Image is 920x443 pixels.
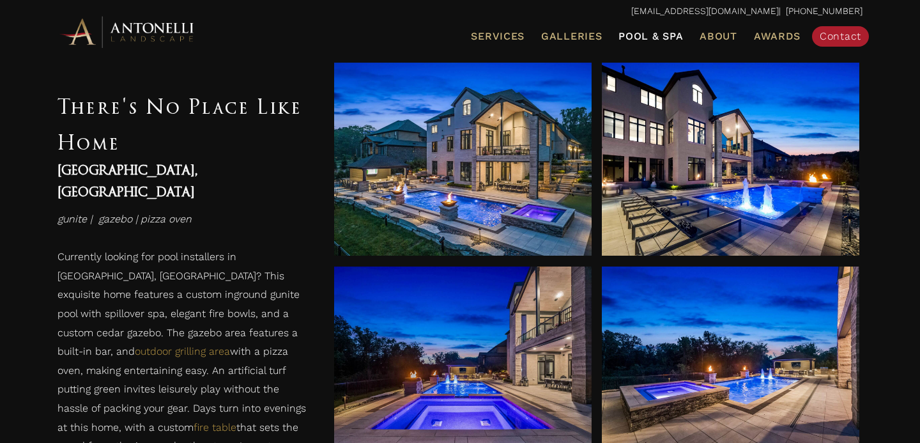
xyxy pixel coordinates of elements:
a: About [694,28,742,45]
span: Services [471,31,525,42]
a: Contact [812,26,869,47]
a: Galleries [536,28,607,45]
a: Pool & Spa [613,28,688,45]
span: Pool & Spa [618,30,683,42]
h4: [GEOGRAPHIC_DATA], [GEOGRAPHIC_DATA] [57,160,309,203]
p: | [PHONE_NUMBER] [57,3,862,20]
a: outdoor grilling area [135,345,230,357]
a: Services [466,28,530,45]
h1: There's No Place Like Home [57,88,309,160]
a: [EMAIL_ADDRESS][DOMAIN_NAME] [631,6,779,16]
span: About [700,31,737,42]
a: fire table [194,421,236,433]
span: Awards [754,30,801,42]
a: Awards [749,28,806,45]
img: Antonelli Horizontal Logo [57,14,198,49]
span: Contact [820,30,861,42]
em: gunite | gazebo | pizza oven [57,212,192,224]
span: Galleries [541,30,602,42]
